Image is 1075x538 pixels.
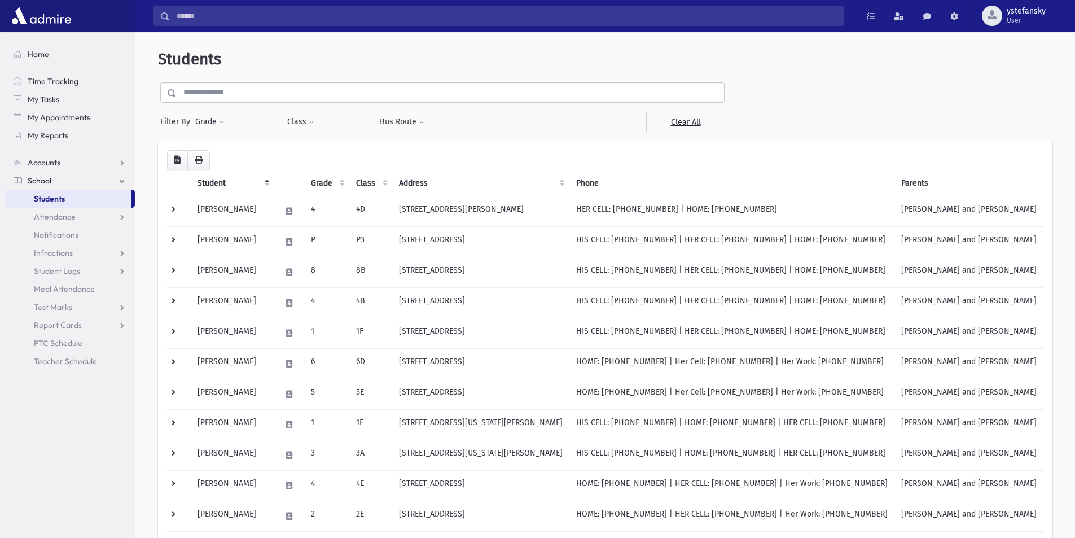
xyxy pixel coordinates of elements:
td: [PERSON_NAME] and [PERSON_NAME] [894,318,1043,348]
td: [PERSON_NAME] [191,257,274,287]
td: 5E [349,379,392,409]
a: Accounts [5,154,135,172]
td: 6 [304,348,349,379]
td: [PERSON_NAME] [191,287,274,318]
th: Student: activate to sort column descending [191,170,274,196]
span: Students [158,50,221,68]
a: Student Logs [5,262,135,280]
span: Test Marks [34,302,72,312]
td: [PERSON_NAME] [191,196,274,226]
td: 2E [349,501,392,531]
a: School [5,172,135,190]
td: HOME: [PHONE_NUMBER] | HER CELL: [PHONE_NUMBER] | Her Work: [PHONE_NUMBER] [569,501,894,531]
td: HOME: [PHONE_NUMBER] | HER CELL: [PHONE_NUMBER] | Her Work: [PHONE_NUMBER] [569,470,894,501]
td: HIS CELL: [PHONE_NUMBER] | HOME: [PHONE_NUMBER] | HER CELL: [PHONE_NUMBER] [569,409,894,440]
a: Attendance [5,208,135,226]
span: ystefansky [1007,7,1046,16]
td: [PERSON_NAME] [191,409,274,440]
span: Students [34,194,65,204]
a: Notifications [5,226,135,244]
span: Student Logs [34,266,80,276]
td: [STREET_ADDRESS] [392,257,569,287]
td: [PERSON_NAME] [191,318,274,348]
td: [STREET_ADDRESS] [392,470,569,501]
td: P3 [349,226,392,257]
td: [PERSON_NAME] [191,379,274,409]
td: [PERSON_NAME] [191,226,274,257]
span: School [28,176,51,186]
td: HIS CELL: [PHONE_NUMBER] | HER CELL: [PHONE_NUMBER] | HOME: [PHONE_NUMBER] [569,257,894,287]
td: [PERSON_NAME] and [PERSON_NAME] [894,196,1043,226]
span: Report Cards [34,320,82,330]
td: 3A [349,440,392,470]
td: [STREET_ADDRESS] [392,348,569,379]
span: My Tasks [28,94,59,104]
span: Notifications [34,230,78,240]
td: [PERSON_NAME] and [PERSON_NAME] [894,440,1043,470]
td: [PERSON_NAME] and [PERSON_NAME] [894,501,1043,531]
a: My Appointments [5,108,135,126]
th: Grade: activate to sort column ascending [304,170,349,196]
td: 1 [304,318,349,348]
td: [PERSON_NAME] and [PERSON_NAME] [894,287,1043,318]
td: [PERSON_NAME] and [PERSON_NAME] [894,348,1043,379]
td: [STREET_ADDRESS] [392,501,569,531]
td: [PERSON_NAME] and [PERSON_NAME] [894,409,1043,440]
a: Meal Attendance [5,280,135,298]
td: 1E [349,409,392,440]
a: Report Cards [5,316,135,334]
th: Parents [894,170,1043,196]
td: 4D [349,196,392,226]
span: Meal Attendance [34,284,95,294]
a: Test Marks [5,298,135,316]
td: 4 [304,287,349,318]
td: HOME: [PHONE_NUMBER] | Her Cell: [PHONE_NUMBER] | Her Work: [PHONE_NUMBER] [569,379,894,409]
button: Grade [195,112,225,132]
input: Search [170,6,843,26]
a: Time Tracking [5,72,135,90]
td: 1 [304,409,349,440]
span: Time Tracking [28,76,78,86]
td: 5 [304,379,349,409]
td: [STREET_ADDRESS][US_STATE][PERSON_NAME] [392,409,569,440]
td: HIS CELL: [PHONE_NUMBER] | HER CELL: [PHONE_NUMBER] | HOME: [PHONE_NUMBER] [569,287,894,318]
img: AdmirePro [9,5,74,27]
td: [PERSON_NAME] and [PERSON_NAME] [894,257,1043,287]
td: [STREET_ADDRESS][PERSON_NAME] [392,196,569,226]
td: 8B [349,257,392,287]
a: Students [5,190,131,208]
span: User [1007,16,1046,25]
td: 8 [304,257,349,287]
a: My Tasks [5,90,135,108]
td: HIS CELL: [PHONE_NUMBER] | HER CELL: [PHONE_NUMBER] | HOME: [PHONE_NUMBER] [569,318,894,348]
td: P [304,226,349,257]
td: [PERSON_NAME] and [PERSON_NAME] [894,226,1043,257]
span: Infractions [34,248,73,258]
button: Print [187,150,210,170]
td: 4E [349,470,392,501]
td: [PERSON_NAME] [191,501,274,531]
td: HOME: [PHONE_NUMBER] | Her Cell: [PHONE_NUMBER] | Her Work: [PHONE_NUMBER] [569,348,894,379]
a: Home [5,45,135,63]
span: My Reports [28,130,68,141]
td: [STREET_ADDRESS][US_STATE][PERSON_NAME] [392,440,569,470]
a: Teacher Schedule [5,352,135,370]
td: 2 [304,501,349,531]
td: 6D [349,348,392,379]
td: HIS CELL: [PHONE_NUMBER] | HER CELL: [PHONE_NUMBER] | HOME: [PHONE_NUMBER] [569,226,894,257]
a: Infractions [5,244,135,262]
td: 4 [304,196,349,226]
span: Filter By [160,116,195,128]
span: Attendance [34,212,76,222]
button: CSV [167,150,188,170]
td: HER CELL: [PHONE_NUMBER] | HOME: [PHONE_NUMBER] [569,196,894,226]
td: [PERSON_NAME] [191,470,274,501]
td: [PERSON_NAME] and [PERSON_NAME] [894,470,1043,501]
th: Phone [569,170,894,196]
td: [STREET_ADDRESS] [392,318,569,348]
td: [STREET_ADDRESS] [392,379,569,409]
th: Class: activate to sort column ascending [349,170,392,196]
span: PTC Schedule [34,338,82,348]
td: HIS CELL: [PHONE_NUMBER] | HOME: [PHONE_NUMBER] | HER CELL: [PHONE_NUMBER] [569,440,894,470]
a: Clear All [646,112,725,132]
